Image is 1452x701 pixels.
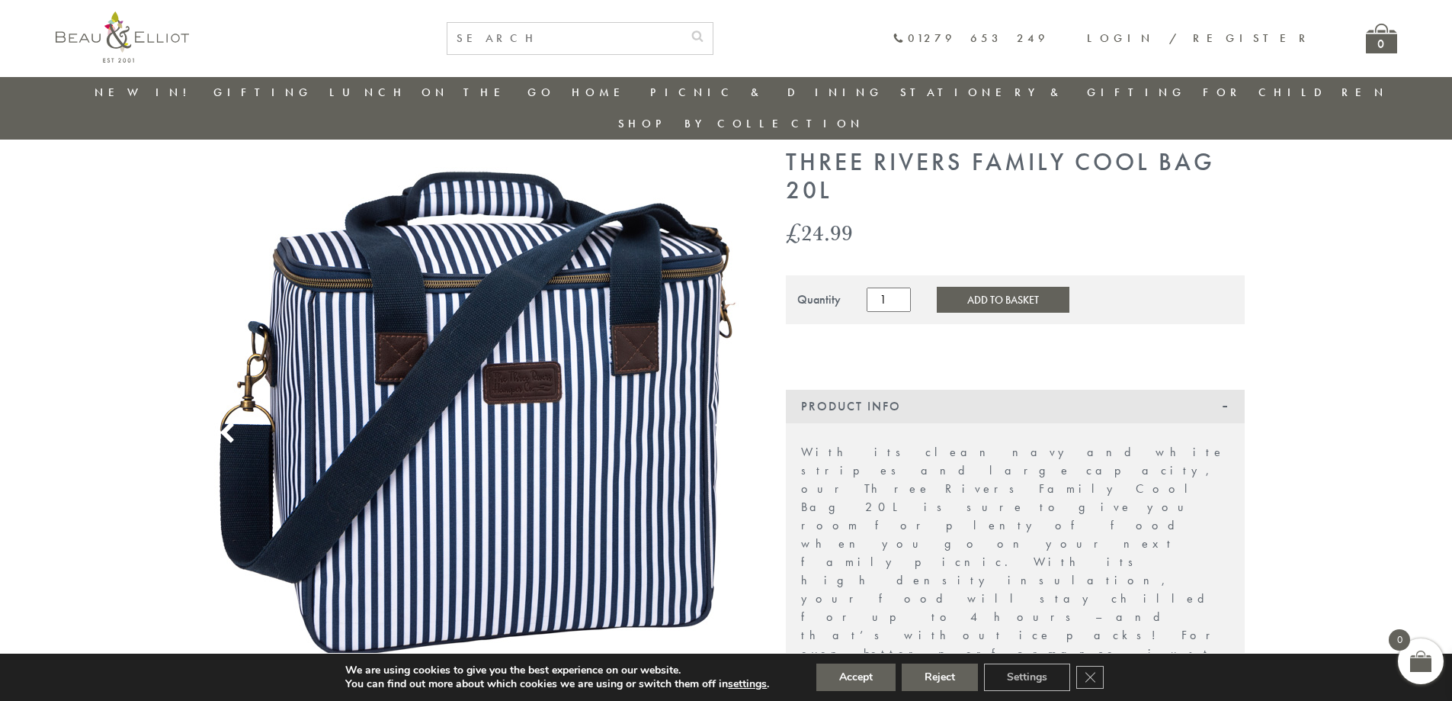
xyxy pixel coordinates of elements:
[618,116,864,131] a: Shop by collection
[984,664,1070,691] button: Settings
[572,85,633,100] a: Home
[345,664,769,677] p: We are using cookies to give you the best experience on our website.
[786,217,801,248] span: £
[1203,85,1388,100] a: For Children
[213,85,313,100] a: Gifting
[728,677,767,691] button: settings
[1389,629,1410,651] span: 0
[902,664,978,691] button: Reject
[900,85,1186,100] a: Stationery & Gifting
[867,288,911,312] input: Product quantity
[329,85,555,100] a: Lunch On The Go
[797,293,841,307] div: Quantity
[937,287,1069,313] button: Add to Basket
[1366,24,1397,53] a: 0
[208,149,742,683] img: Three Rivers Family Cool Bag 20L
[345,677,769,691] p: You can find out more about which cookies we are using or switch them off in .
[786,149,1245,205] h1: Three Rivers Family Cool Bag 20L
[56,11,189,63] img: logo
[816,664,896,691] button: Accept
[786,390,1245,423] div: Product Info
[786,217,853,248] bdi: 24.99
[95,85,197,100] a: New in!
[447,23,682,54] input: SEARCH
[650,85,883,100] a: Picnic & Dining
[1076,666,1104,689] button: Close GDPR Cookie Banner
[1087,31,1313,46] a: Login / Register
[783,333,1248,370] iframe: Secure express checkout frame
[893,32,1049,45] a: 01279 653 249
